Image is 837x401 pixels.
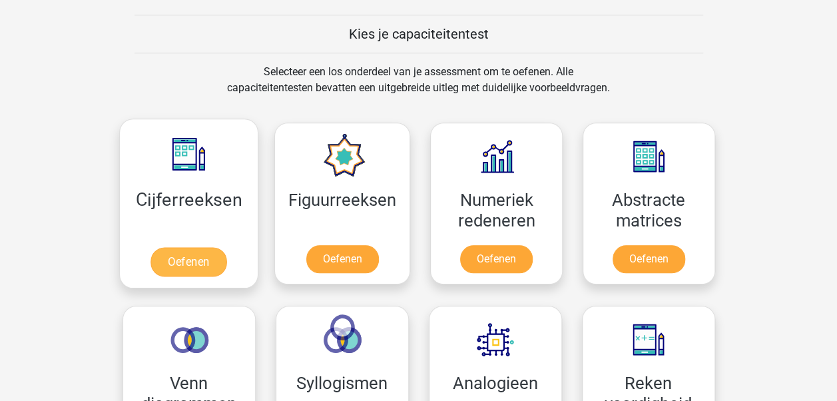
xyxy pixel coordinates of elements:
h5: Kies je capaciteitentest [135,26,703,42]
a: Oefenen [613,245,685,273]
a: Oefenen [150,247,226,276]
a: Oefenen [306,245,379,273]
a: Oefenen [460,245,533,273]
div: Selecteer een los onderdeel van je assessment om te oefenen. Alle capaciteitentesten bevatten een... [214,64,623,112]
